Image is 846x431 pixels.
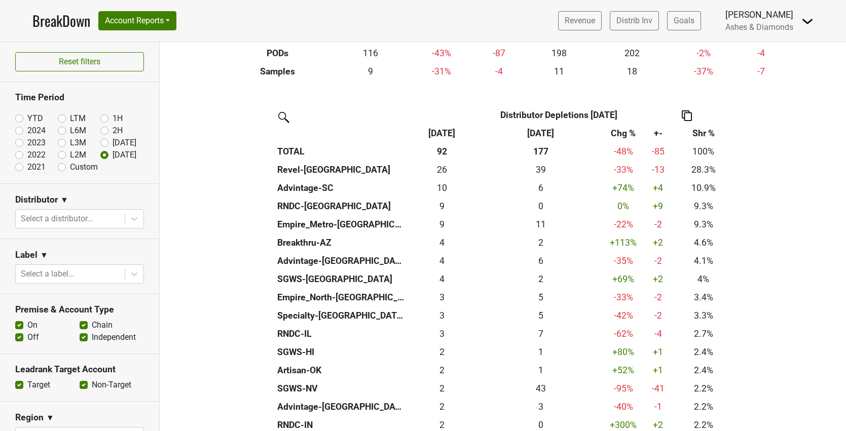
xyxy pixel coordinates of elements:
[644,382,672,395] div: -41
[652,146,665,156] span: -85
[644,163,672,176] div: -13
[596,44,669,62] td: 202
[644,236,672,249] div: +2
[476,62,523,81] td: -4
[410,364,474,377] div: 2
[407,197,476,215] td: 8.5
[275,379,407,398] th: SGWS-NV
[275,233,407,252] th: Breakthru-AZ
[27,149,46,161] label: 2022
[92,379,131,391] label: Non-Target
[15,92,144,103] h3: Time Period
[605,398,641,416] td: -40 %
[605,343,641,361] td: +80 %
[476,124,605,142] th: Sep '24: activate to sort column ascending
[479,309,603,322] div: 5
[476,142,605,161] th: 177
[644,218,672,231] div: -2
[605,233,641,252] td: +113 %
[675,270,732,288] td: 4%
[275,108,291,125] img: filter
[479,272,603,286] div: 2
[407,179,476,197] td: 9.99
[275,142,407,161] th: TOTAL
[644,364,672,377] div: +1
[644,254,672,267] div: -2
[407,379,476,398] td: 2
[605,197,641,215] td: 0 %
[27,161,46,173] label: 2021
[410,291,474,304] div: 3
[275,161,407,179] th: Revel-[GEOGRAPHIC_DATA]
[479,364,603,377] div: 1
[675,361,732,379] td: 2.4%
[275,270,407,288] th: SGWS-[GEOGRAPHIC_DATA]
[60,194,68,206] span: ▼
[275,343,407,361] th: SGWS-HI
[27,319,38,331] label: On
[407,288,476,306] td: 3.167
[522,62,596,81] td: 11
[410,163,474,176] div: 26
[407,142,476,161] th: 92
[675,124,732,142] th: Shr %: activate to sort column ascending
[725,22,793,32] span: Ashes & Diamonds
[675,306,732,325] td: 3.3%
[675,197,732,215] td: 9.3%
[27,137,46,149] label: 2023
[605,270,641,288] td: +69 %
[27,379,50,391] label: Target
[476,44,523,62] td: -87
[476,270,605,288] th: 2.167
[92,331,136,343] label: Independent
[275,215,407,233] th: Empire_Metro-[GEOGRAPHIC_DATA]
[410,200,474,213] div: 9
[605,379,641,398] td: -95 %
[275,398,407,416] th: Advintage-[GEOGRAPHIC_DATA]
[675,215,732,233] td: 9.3%
[410,254,474,267] div: 4
[675,325,732,343] td: 2.7%
[675,379,732,398] td: 2.2%
[407,44,476,62] td: -43 %
[98,11,176,30] button: Account Reports
[407,161,476,179] td: 26
[476,197,605,215] th: 0
[675,179,732,197] td: 10.9%
[407,233,476,252] td: 4.25
[476,233,605,252] th: 2.000
[113,149,136,161] label: [DATE]
[675,161,732,179] td: 28.3%
[479,382,603,395] div: 43
[479,291,603,304] div: 5
[479,327,603,340] div: 7
[476,361,605,379] th: 1.420
[407,398,476,416] td: 2
[605,124,641,142] th: Chg %: activate to sort column ascending
[675,288,732,306] td: 3.4%
[667,11,701,30] a: Goals
[40,249,48,261] span: ▼
[605,161,641,179] td: -33 %
[644,291,672,304] div: -2
[738,62,784,81] td: -7
[407,325,476,343] td: 2.5
[675,142,732,161] td: 100%
[113,137,136,149] label: [DATE]
[410,382,474,395] div: 2
[334,62,407,81] td: 9
[558,11,602,30] a: Revenue
[15,194,58,205] h3: Distributor
[479,200,603,213] div: 0
[675,398,732,416] td: 2.2%
[675,343,732,361] td: 2.4%
[407,306,476,325] td: 2.999
[46,412,54,424] span: ▼
[476,252,605,270] th: 5.790
[644,309,672,322] div: -2
[605,252,641,270] td: -35 %
[410,181,474,194] div: 10
[70,137,86,149] label: L3M
[479,345,603,359] div: 1
[275,124,407,142] th: &nbsp;: activate to sort column ascending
